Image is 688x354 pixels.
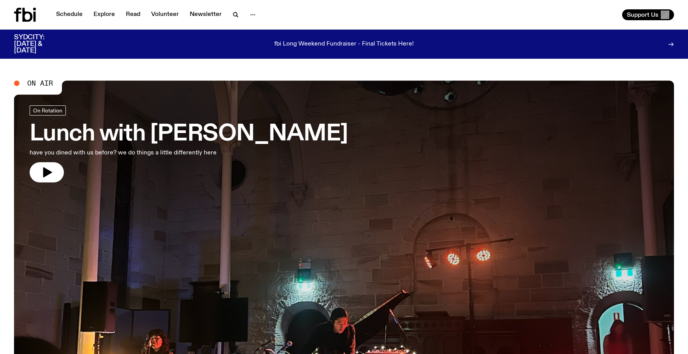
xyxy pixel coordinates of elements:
[274,41,414,48] p: fbi Long Weekend Fundraiser - Final Tickets Here!
[30,105,66,116] a: On Rotation
[51,9,87,20] a: Schedule
[33,108,62,114] span: On Rotation
[30,105,348,182] a: Lunch with [PERSON_NAME]have you dined with us before? we do things a little differently here
[14,34,64,54] h3: SYDCITY: [DATE] & [DATE]
[185,9,226,20] a: Newsletter
[30,148,229,158] p: have you dined with us before? we do things a little differently here
[622,9,674,20] button: Support Us
[121,9,145,20] a: Read
[627,11,658,18] span: Support Us
[89,9,120,20] a: Explore
[30,123,348,145] h3: Lunch with [PERSON_NAME]
[146,9,183,20] a: Volunteer
[27,80,53,87] span: On Air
